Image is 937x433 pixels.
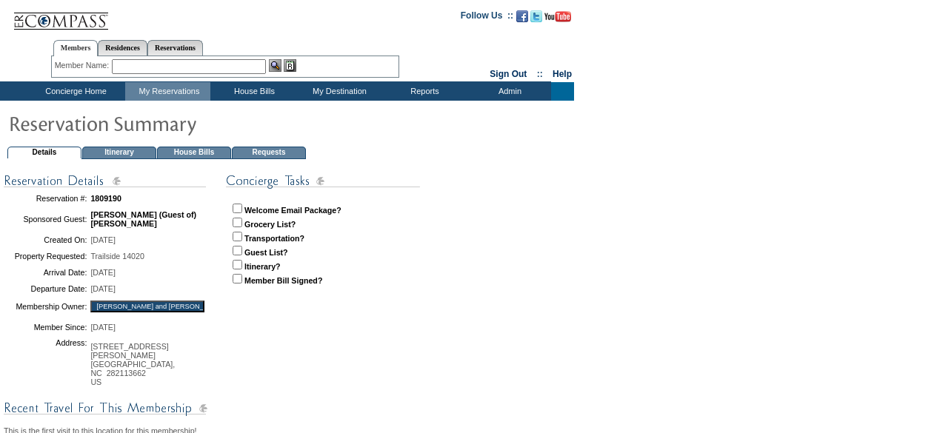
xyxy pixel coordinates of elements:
[24,82,125,101] td: Concierge Home
[544,11,571,22] img: Subscribe to our YouTube Channel
[4,248,87,264] td: Property Requested:
[4,232,87,248] td: Created On:
[4,264,87,281] td: Arrival Date:
[90,284,116,293] span: [DATE]
[4,338,87,390] td: Address:
[98,40,147,56] a: Residences
[4,172,207,190] img: subTtlConResDetails.gif
[7,147,81,159] td: Details
[4,207,87,232] td: Sponsored Guest:
[244,248,288,257] strong: Guest List?
[55,59,112,72] div: Member Name:
[4,399,207,417] img: subTtlConRecTravel.gif
[90,252,144,261] span: Trailside 14020
[90,210,196,228] span: [PERSON_NAME] (Guest of) [PERSON_NAME]
[244,206,302,215] strong: Welcome Email
[4,190,87,207] td: Reservation #:
[4,281,87,297] td: Departure Date:
[244,262,281,271] strong: Itinerary?
[553,69,572,79] a: Help
[125,82,210,101] td: My Reservations
[516,15,528,24] a: Become our fan on Facebook
[530,10,542,22] img: Follow us on Twitter
[90,342,175,386] span: [STREET_ADDRESS][PERSON_NAME] [GEOGRAPHIC_DATA], NC 282113662 US
[226,172,420,190] img: subTtlConTasks.gif
[490,69,527,79] a: Sign Out
[381,82,466,101] td: Reports
[210,82,296,101] td: House Bills
[530,15,542,24] a: Follow us on Twitter
[82,147,156,159] td: Itinerary
[232,147,306,159] td: Requests
[147,40,203,56] a: Reservations
[4,317,87,338] td: Member Since:
[244,220,296,229] strong: Grocery List?
[537,69,543,79] span: ::
[90,301,204,312] input: [PERSON_NAME] and [PERSON_NAME]
[244,276,322,285] strong: Member Bill Signed?
[90,194,121,203] span: 1809190
[516,10,528,22] img: Become our fan on Facebook
[284,59,296,72] img: Reservations
[244,234,304,243] strong: Transportation?
[466,82,551,101] td: Admin
[304,206,341,215] strong: Package?
[157,147,231,159] td: House Bills
[8,108,304,138] img: pgTtlResSummary.gif
[296,82,381,101] td: My Destination
[90,268,116,277] span: [DATE]
[544,15,571,24] a: Subscribe to our YouTube Channel
[53,40,99,56] a: Members
[90,323,116,332] span: [DATE]
[4,297,87,317] td: Membership Owner:
[269,59,281,72] img: View
[90,235,116,244] span: [DATE]
[461,9,513,27] td: Follow Us ::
